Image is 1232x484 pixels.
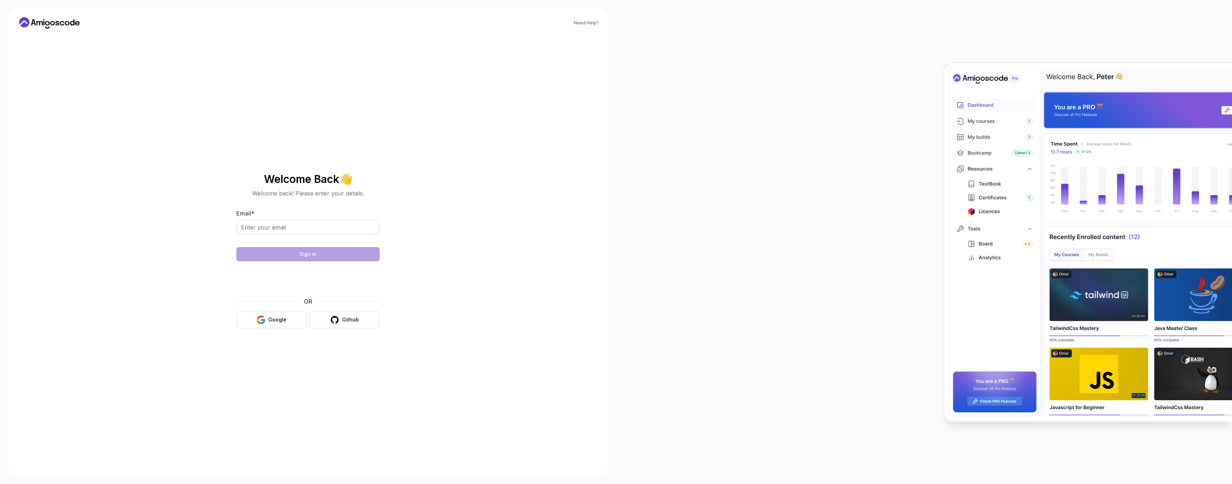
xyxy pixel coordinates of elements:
iframe: Widget containing checkbox for hCaptcha security challenge [254,266,362,293]
p: OR [304,297,312,306]
input: Enter your email [236,220,380,235]
span: 👋 [339,173,352,185]
div: Google [268,316,287,323]
div: Sign in [299,251,317,258]
p: Welcome back! Please enter your details. [236,189,380,198]
label: Email * [236,210,254,217]
h2: Welcome Back [236,173,380,185]
button: Github [309,311,380,328]
button: Google [236,311,307,328]
a: Need Help? [574,20,599,26]
div: Github [342,316,359,323]
a: Home link [17,17,82,29]
img: Amigoscode Dashboard [944,63,1232,421]
button: Sign in [236,247,380,261]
